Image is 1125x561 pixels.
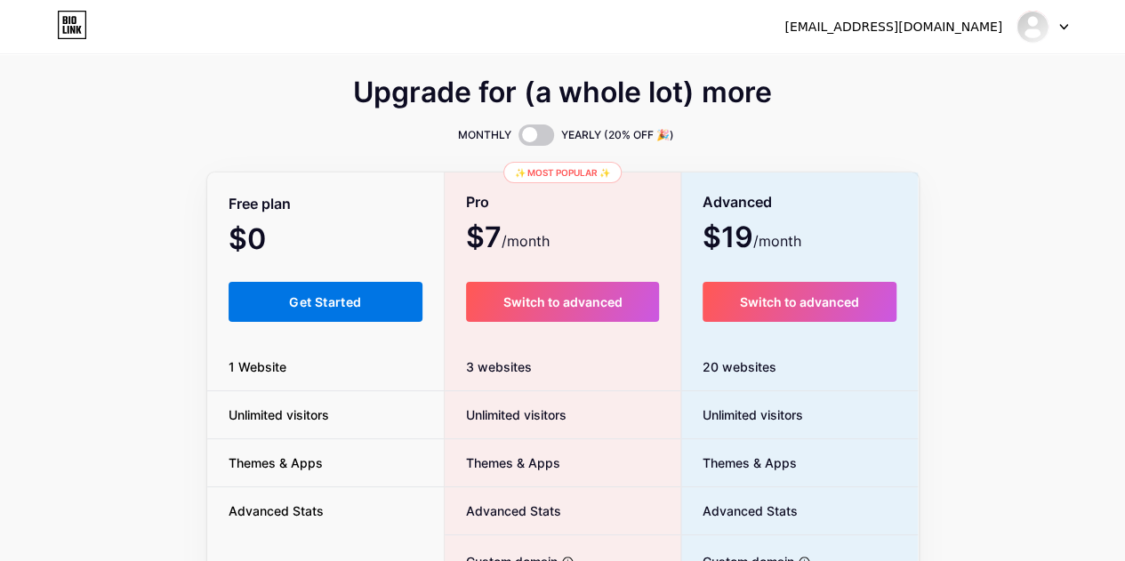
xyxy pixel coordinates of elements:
[681,453,797,472] span: Themes & Apps
[445,343,680,391] div: 3 websites
[445,453,560,472] span: Themes & Apps
[502,294,622,309] span: Switch to advanced
[458,126,511,144] span: MONTHLY
[784,18,1002,36] div: [EMAIL_ADDRESS][DOMAIN_NAME]
[703,227,801,252] span: $19
[466,282,659,322] button: Switch to advanced
[207,357,308,376] span: 1 Website
[207,405,350,424] span: Unlimited visitors
[753,230,801,252] span: /month
[229,188,291,220] span: Free plan
[503,162,622,183] div: ✨ Most popular ✨
[207,501,345,520] span: Advanced Stats
[561,126,674,144] span: YEARLY (20% OFF 🎉)
[445,501,561,520] span: Advanced Stats
[466,227,550,252] span: $7
[445,405,567,424] span: Unlimited visitors
[703,187,772,218] span: Advanced
[289,294,361,309] span: Get Started
[229,228,314,253] span: $0
[229,282,423,322] button: Get Started
[353,82,772,103] span: Upgrade for (a whole lot) more
[466,187,489,218] span: Pro
[207,453,344,472] span: Themes & Apps
[681,405,803,424] span: Unlimited visitors
[740,294,859,309] span: Switch to advanced
[681,343,919,391] div: 20 websites
[1016,10,1049,44] img: p_lizzle
[703,282,897,322] button: Switch to advanced
[502,230,550,252] span: /month
[681,501,798,520] span: Advanced Stats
